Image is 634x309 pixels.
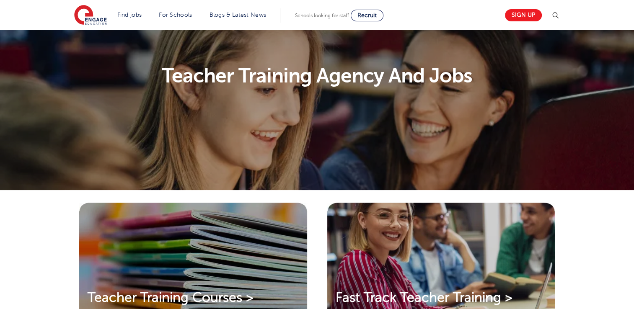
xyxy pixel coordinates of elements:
[74,5,107,26] img: Engage Education
[79,290,262,306] a: Teacher Training Courses >
[117,12,142,18] a: Find jobs
[69,66,565,86] h1: Teacher Training Agency And Jobs
[336,290,512,305] span: Fast Track Teacher Training >
[159,12,192,18] a: For Schools
[505,9,542,21] a: Sign up
[295,13,349,18] span: Schools looking for staff
[210,12,267,18] a: Blogs & Latest News
[351,10,383,21] a: Recruit
[327,290,521,306] a: Fast Track Teacher Training >
[88,290,254,305] span: Teacher Training Courses >
[357,12,377,18] span: Recruit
